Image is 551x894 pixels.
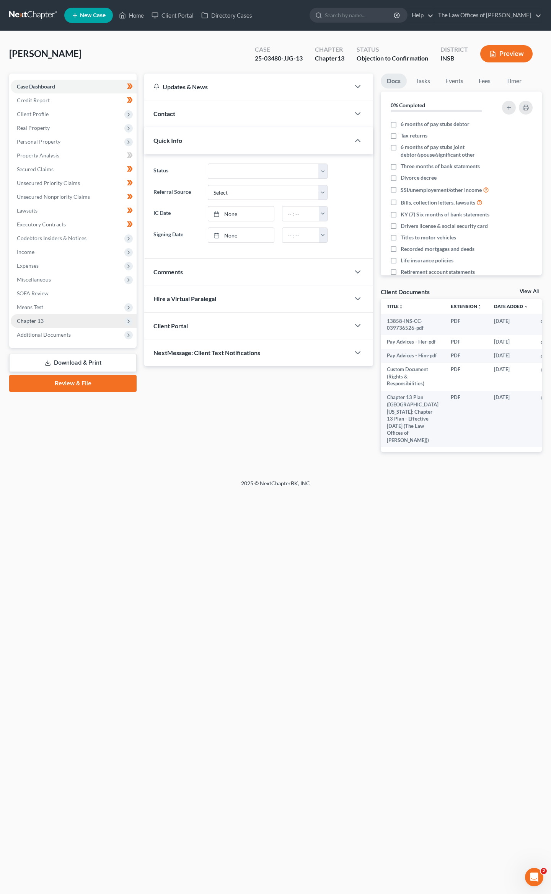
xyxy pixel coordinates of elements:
[401,268,475,276] span: Retirement account statements
[17,152,59,159] span: Property Analysis
[399,305,403,309] i: unfold_more
[401,245,474,253] span: Recorded mortgages and deeds
[153,83,341,91] div: Updates & News
[445,363,488,391] td: PDF
[525,868,543,886] iframe: Intercom live chat
[153,322,188,329] span: Client Portal
[445,314,488,335] td: PDF
[17,97,50,103] span: Credit Report
[401,222,488,230] span: Drivers license & social security card
[150,164,204,179] label: Status
[153,137,182,144] span: Quick Info
[381,314,445,335] td: 13858-INS-CC-039736526-pdf
[477,305,482,309] i: unfold_more
[17,207,37,214] span: Lawsuits
[439,74,469,88] a: Events
[80,13,106,18] span: New Case
[17,331,71,338] span: Additional Documents
[315,54,344,63] div: Chapter
[524,305,528,309] i: expand_more
[17,318,44,324] span: Chapter 13
[401,120,469,128] span: 6 months of pay stubs debtor
[401,162,480,170] span: Three months of bank statements
[480,45,533,62] button: Preview
[17,262,39,269] span: Expenses
[445,335,488,349] td: PDF
[153,110,175,117] span: Contact
[387,303,403,309] a: Titleunfold_more
[11,162,137,176] a: Secured Claims
[440,54,468,63] div: INSB
[153,295,216,302] span: Hire a Virtual Paralegal
[255,54,303,63] div: 25-03480-JJG-13
[153,349,260,356] span: NextMessage: Client Text Notifications
[391,102,425,108] strong: 0% Completed
[337,54,344,62] span: 13
[115,8,148,22] a: Home
[208,228,274,242] a: None
[325,8,395,22] input: Search by name...
[401,199,475,206] span: Bills, collection letters, lawsuits
[150,206,204,221] label: IC Date
[357,45,428,54] div: Status
[17,166,54,172] span: Secured Claims
[440,45,468,54] div: District
[381,391,445,447] td: Chapter 13 Plan ([GEOGRAPHIC_DATA][US_STATE]: Chapter 13 Plan - Effective [DATE] (The Law Offices...
[401,257,453,264] span: Life insurance policies
[445,349,488,363] td: PDF
[381,288,430,296] div: Client Documents
[282,228,319,242] input: -- : --
[11,176,137,190] a: Unsecured Priority Claims
[17,235,86,241] span: Codebtors Insiders & Notices
[488,349,535,363] td: [DATE]
[500,74,528,88] a: Timer
[148,8,197,22] a: Client Portal
[473,74,497,88] a: Fees
[11,149,137,162] a: Property Analysis
[197,8,256,22] a: Directory Cases
[381,74,407,88] a: Docs
[488,314,535,335] td: [DATE]
[408,8,434,22] a: Help
[11,190,137,204] a: Unsecured Nonpriority Claims
[9,375,137,392] a: Review & File
[401,186,482,194] span: SSI/unemployement/other income
[11,218,137,231] a: Executory Contracts
[208,206,274,221] a: None
[381,363,445,391] td: Custom Document (Rights & Responsibilities)
[150,228,204,243] label: Signing Date
[9,48,82,59] span: [PERSON_NAME]
[17,180,80,186] span: Unsecured Priority Claims
[541,868,547,874] span: 2
[17,304,43,310] span: Means Test
[150,185,204,200] label: Referral Source
[11,93,137,107] a: Credit Report
[488,335,535,349] td: [DATE]
[17,83,55,90] span: Case Dashboard
[255,45,303,54] div: Case
[11,80,137,93] a: Case Dashboard
[17,138,60,145] span: Personal Property
[17,276,51,283] span: Miscellaneous
[57,480,494,493] div: 2025 © NextChapterBK, INC
[445,391,488,447] td: PDF
[11,287,137,300] a: SOFA Review
[494,303,528,309] a: Date Added expand_more
[381,349,445,363] td: Pay Advices - Him-pdf
[488,363,535,391] td: [DATE]
[11,204,137,218] a: Lawsuits
[520,289,539,294] a: View All
[17,193,90,200] span: Unsecured Nonpriority Claims
[357,54,428,63] div: Objection to Confirmation
[17,111,49,117] span: Client Profile
[451,303,482,309] a: Extensionunfold_more
[17,124,50,131] span: Real Property
[17,249,34,255] span: Income
[434,8,541,22] a: The Law Offices of [PERSON_NAME]
[401,174,437,182] span: Divorce decree
[282,206,319,221] input: -- : --
[9,354,137,372] a: Download & Print
[401,132,427,139] span: Tax returns
[401,211,489,218] span: KY (7) Six months of bank statements
[17,290,49,296] span: SOFA Review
